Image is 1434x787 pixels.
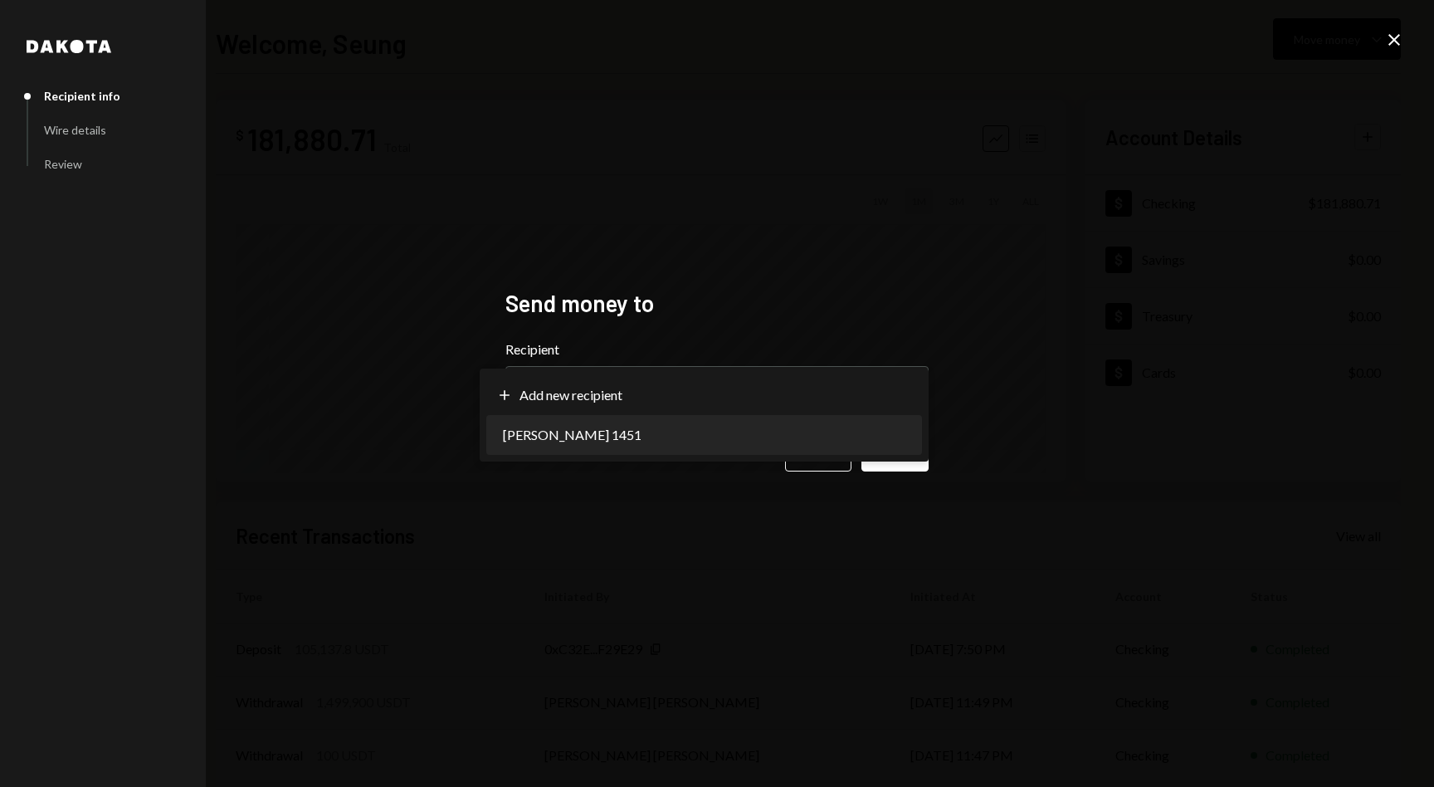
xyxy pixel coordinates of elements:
[44,157,82,171] div: Review
[44,123,106,137] div: Wire details
[505,287,929,320] h2: Send money to
[505,366,929,413] button: Recipient
[503,425,641,445] span: [PERSON_NAME] 1451
[505,340,929,359] label: Recipient
[519,385,622,405] span: Add new recipient
[44,89,120,103] div: Recipient info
